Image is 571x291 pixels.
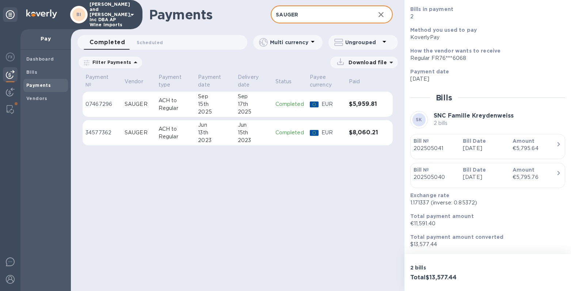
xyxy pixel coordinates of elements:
span: Payment № [85,73,119,89]
p: €11,591.40 [410,220,559,227]
p: [DATE] [463,173,506,181]
b: Total payment amount [410,213,474,219]
p: 2 [410,13,559,20]
p: 07467296 [85,100,119,108]
h1: Payments [149,7,271,22]
b: SK [416,117,422,122]
b: Bill № [414,167,429,173]
div: €5,795.76 [513,173,556,181]
div: €5,795.64 [513,145,556,152]
p: Paid [349,78,360,85]
p: Payee currency [310,73,334,89]
div: SAUGER [125,100,153,108]
div: Jun [238,121,270,129]
img: Foreign exchange [6,53,15,61]
h2: Bills [436,93,452,102]
span: Completed [90,37,125,47]
p: Download file [346,59,387,66]
h3: $5,959.81 [349,101,378,108]
b: SNC Famille Kreydenweiss [434,112,514,119]
span: Payment date [198,73,232,89]
h3: Total $13,577.44 [410,274,485,281]
div: Regular FR76***6068 [410,54,559,62]
span: Scheduled [137,39,163,46]
div: 17th [238,100,270,108]
div: Sep [238,93,270,100]
p: Filter Payments [90,59,131,65]
div: SAUGER [125,129,153,137]
p: $13,577.44 [410,241,559,248]
b: Dashboard [26,56,54,62]
p: [DATE] [410,75,559,83]
b: Method you used to pay [410,27,477,33]
p: Multi currency [270,39,308,46]
b: BI [76,12,81,17]
p: EUR [321,100,343,108]
p: Status [275,78,292,85]
b: Bill Date [463,167,486,173]
p: Completed [275,129,304,137]
button: Bill №202505040Bill Date[DATE]Amount€5,795.76 [410,163,565,188]
div: 2023 [198,137,232,144]
b: Bill № [414,138,429,144]
h3: $8,060.21 [349,129,378,136]
b: Bills [26,69,37,75]
p: Payment № [85,73,109,89]
span: Payee currency [310,73,343,89]
div: 13th [198,129,232,137]
div: Jun [198,121,232,129]
p: 2 bills [434,119,514,127]
p: 2 bills [410,264,485,271]
b: Exchange rate [410,192,450,198]
p: Payment type [159,73,183,89]
div: Sep [198,93,232,100]
b: Vendors [26,96,47,101]
b: Payment date [410,69,449,74]
b: Bill Date [463,138,486,144]
div: 2025 [198,108,232,116]
span: Vendor [125,78,153,85]
b: How the vendor wants to receive [410,48,501,54]
span: Status [275,78,301,85]
p: [DATE] [463,145,506,152]
p: ACH to Regular [159,125,193,141]
p: Completed [275,100,304,108]
p: 1.171337 (inverse: 0.85372) [410,199,559,207]
p: Payment date [198,73,222,89]
div: Unpin categories [3,7,18,22]
div: KoverlyPay [410,34,559,41]
span: Paid [349,78,370,85]
b: Bills in payment [410,6,453,12]
b: Payments [26,83,51,88]
p: Ungrouped [345,39,380,46]
span: Delivery date [238,73,270,89]
div: 15th [238,129,270,137]
p: Delivery date [238,73,260,89]
p: ACH to Regular [159,97,193,112]
p: 202505040 [414,173,457,181]
b: Total payment amount converted [410,234,504,240]
div: 15th [198,100,232,108]
p: [PERSON_NAME] and [PERSON_NAME], Inc DBA AP Wine Imports [90,2,126,27]
span: Payment type [159,73,193,89]
img: Logo [26,9,57,18]
div: 2023 [238,137,270,144]
p: Pay [26,35,65,42]
div: 2025 [238,108,270,116]
p: Vendor [125,78,143,85]
p: 202505041 [414,145,457,152]
b: Amount [513,167,535,173]
b: Amount [513,138,535,144]
button: Bill №202505041Bill Date[DATE]Amount€5,795.64 [410,134,565,159]
p: 34577362 [85,129,119,137]
p: EUR [321,129,343,137]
